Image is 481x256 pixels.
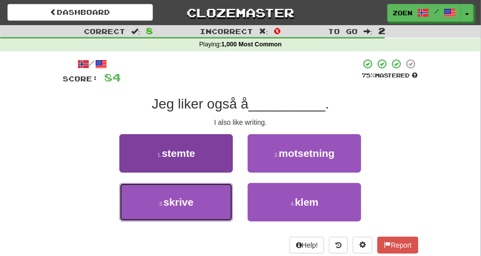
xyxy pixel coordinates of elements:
span: 75 % [362,72,375,78]
span: klem [295,196,319,208]
span: : [131,28,140,35]
span: Jeg liker også å [152,96,249,111]
div: I also like writing. [63,117,418,127]
span: 84 [105,71,121,83]
small: 2 . [274,152,279,158]
span: . [326,96,330,111]
span: 8 [146,26,153,36]
button: 3.skrive [119,183,233,221]
small: 1 . [157,152,162,158]
button: Report [377,237,418,254]
strong: 1,000 Most Common [222,41,282,48]
span: motsetning [279,147,334,159]
span: / [434,8,439,15]
span: 0 [274,26,281,36]
span: zoen [393,8,412,17]
span: : [259,28,268,35]
button: Round history (alt+y) [329,237,348,254]
span: 2 [378,26,385,36]
span: Incorrect [200,27,254,36]
span: stemte [162,147,195,159]
a: Clozemaster [168,4,313,21]
span: Correct [84,27,125,36]
button: 2.motsetning [248,134,361,173]
small: 3 . [159,201,164,207]
button: Help! [290,237,325,254]
a: zoen / [387,4,461,22]
span: To go [328,27,358,36]
small: 4 . [291,201,295,207]
span: __________ [249,96,326,111]
div: Mastered [361,72,418,79]
a: Dashboard [7,4,153,21]
span: Score: [63,74,99,83]
button: 4.klem [248,183,361,221]
button: 1.stemte [119,134,233,173]
div: / [63,58,121,71]
span: : [364,28,372,35]
span: skrive [163,196,193,208]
